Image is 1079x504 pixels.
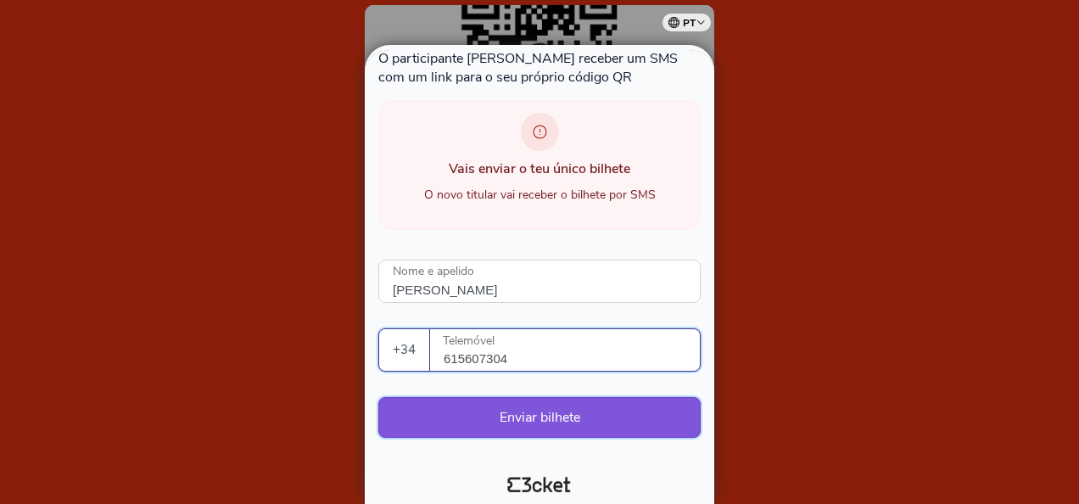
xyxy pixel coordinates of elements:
label: Nome e apelido [378,260,489,284]
div: O novo titular vai receber o bilhete por SMS [405,187,674,203]
span: Vais enviar o teu único bilhete [449,160,630,178]
span: O participante [PERSON_NAME] receber um SMS com um link para o seu próprio código QR [378,49,678,87]
input: Telemóvel [444,329,700,371]
input: Nome e apelido [378,260,701,303]
label: Telemóvel [430,329,702,353]
button: Enviar bilhete [378,397,701,438]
